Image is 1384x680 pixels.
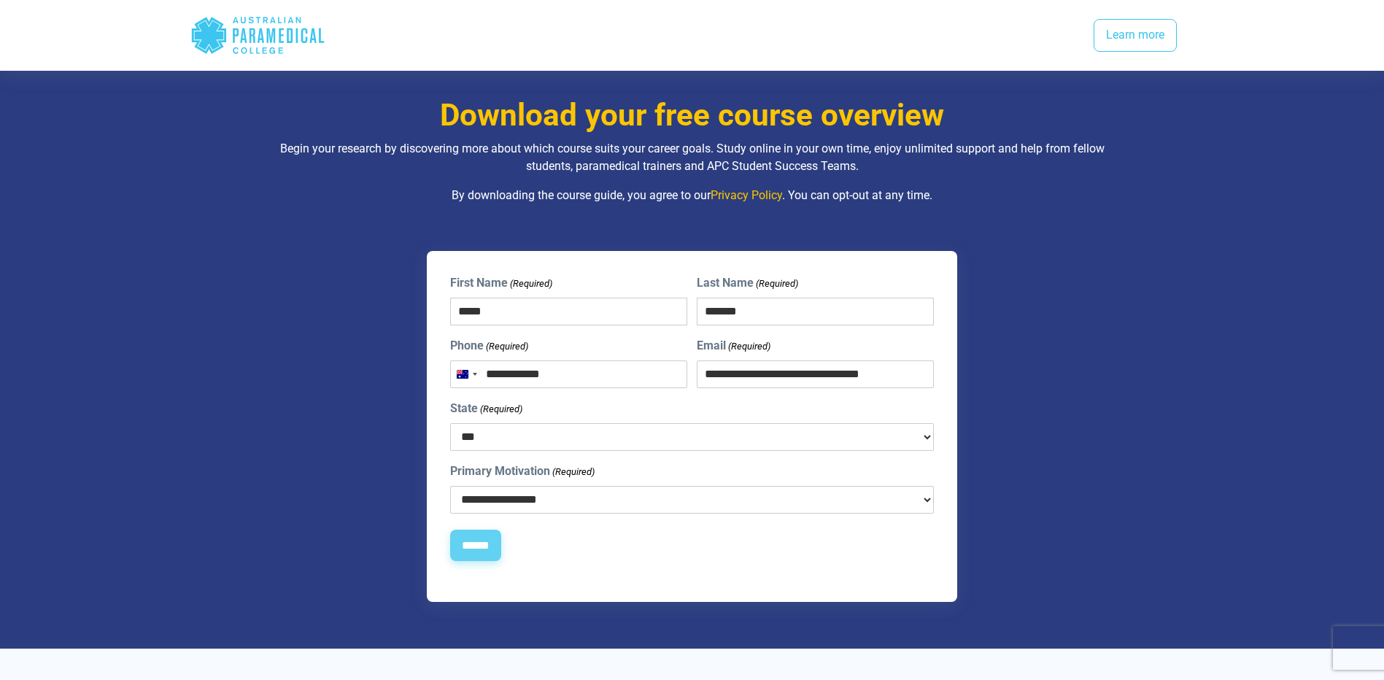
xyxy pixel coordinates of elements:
span: (Required) [479,402,522,417]
span: (Required) [484,339,528,354]
label: Primary Motivation [450,463,595,480]
a: Privacy Policy [711,188,782,202]
label: State [450,400,522,417]
label: Email [697,337,770,355]
div: Australian Paramedical College [190,12,325,59]
span: (Required) [551,465,595,479]
label: First Name [450,274,552,292]
span: (Required) [509,277,552,291]
a: Learn more [1094,19,1177,53]
button: Selected country [451,361,482,387]
span: (Required) [755,277,799,291]
p: By downloading the course guide, you agree to our . You can opt-out at any time. [266,187,1119,204]
p: Begin your research by discovering more about which course suits your career goals. Study online ... [266,140,1119,175]
label: Phone [450,337,528,355]
label: Last Name [697,274,798,292]
span: (Required) [727,339,771,354]
h3: Download your free course overview [266,97,1119,134]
